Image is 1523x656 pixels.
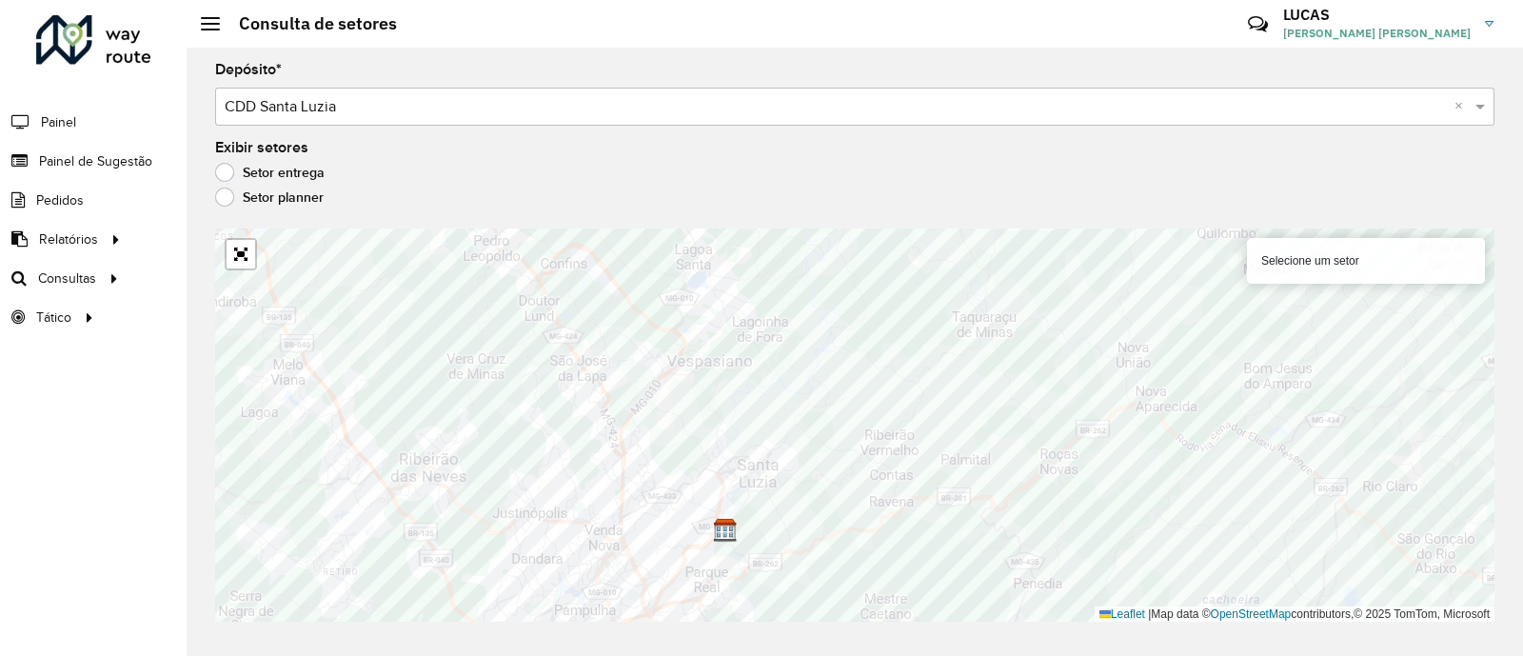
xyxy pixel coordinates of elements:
span: Painel de Sugestão [39,151,152,171]
span: | [1148,607,1151,621]
span: Relatórios [39,229,98,249]
span: [PERSON_NAME] [PERSON_NAME] [1283,25,1471,42]
a: Contato Rápido [1237,4,1278,45]
a: OpenStreetMap [1211,607,1292,621]
h2: Consulta de setores [220,13,397,34]
a: Leaflet [1099,607,1145,621]
div: Map data © contributors,© 2025 TomTom, Microsoft [1095,606,1494,623]
label: Setor entrega [215,163,325,182]
span: Painel [41,112,76,132]
div: Selecione um setor [1247,238,1485,284]
label: Setor planner [215,188,324,207]
label: Depósito [215,58,282,81]
span: Consultas [38,268,96,288]
span: Clear all [1454,95,1471,118]
a: Abrir mapa em tela cheia [227,240,255,268]
span: Tático [36,308,71,328]
h3: LUCAS [1283,6,1471,24]
label: Exibir setores [215,136,308,159]
span: Pedidos [36,190,84,210]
